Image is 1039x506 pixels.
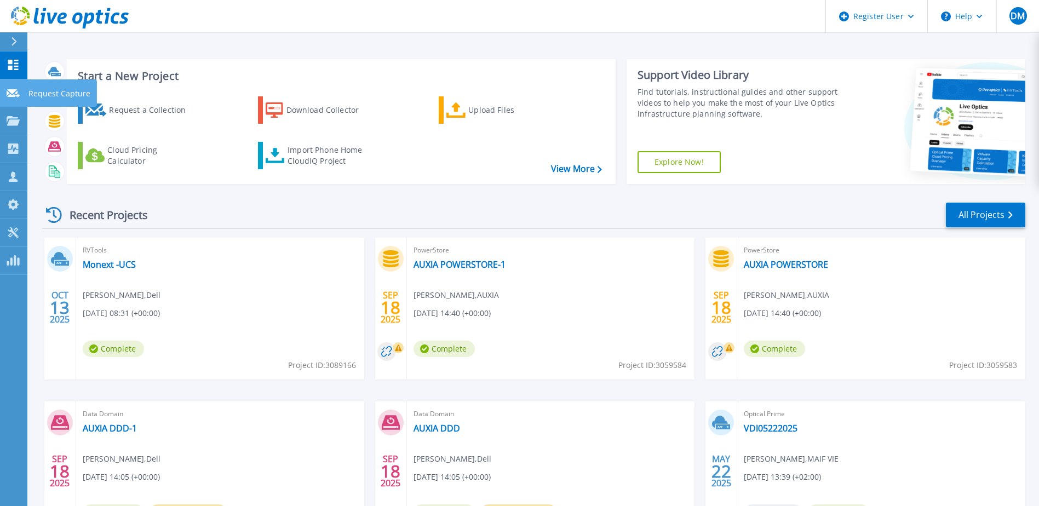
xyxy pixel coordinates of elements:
[83,259,136,270] a: Monext -UCS
[381,467,400,476] span: 18
[49,287,70,327] div: OCT 2025
[744,259,828,270] a: AUXIA POWERSTORE
[78,142,200,169] a: Cloud Pricing Calculator
[414,307,491,319] span: [DATE] 14:40 (+00:00)
[288,145,373,166] div: Import Phone Home CloudIQ Project
[414,423,460,434] a: AUXIA DDD
[711,451,732,491] div: MAY 2025
[28,79,90,108] p: Request Capture
[414,244,688,256] span: PowerStore
[414,408,688,420] span: Data Domain
[258,96,380,124] a: Download Collector
[83,471,160,483] span: [DATE] 14:05 (+00:00)
[414,289,499,301] span: [PERSON_NAME] , AUXIA
[286,99,374,121] div: Download Collector
[439,96,561,124] a: Upload Files
[381,303,400,312] span: 18
[638,151,721,173] a: Explore Now!
[414,259,506,270] a: AUXIA POWERSTORE-1
[83,341,144,357] span: Complete
[1011,12,1025,20] span: DM
[946,203,1025,227] a: All Projects
[711,303,731,312] span: 18
[618,359,686,371] span: Project ID: 3059584
[42,202,163,228] div: Recent Projects
[414,341,475,357] span: Complete
[414,471,491,483] span: [DATE] 14:05 (+00:00)
[83,307,160,319] span: [DATE] 08:31 (+00:00)
[638,68,841,82] div: Support Video Library
[744,307,821,319] span: [DATE] 14:40 (+00:00)
[468,99,556,121] div: Upload Files
[78,96,200,124] a: Request a Collection
[414,453,491,465] span: [PERSON_NAME] , Dell
[288,359,356,371] span: Project ID: 3089166
[711,287,732,327] div: SEP 2025
[744,244,1019,256] span: PowerStore
[83,289,160,301] span: [PERSON_NAME] , Dell
[744,408,1019,420] span: Optical Prime
[107,145,195,166] div: Cloud Pricing Calculator
[83,423,137,434] a: AUXIA DDD-1
[551,164,602,174] a: View More
[83,453,160,465] span: [PERSON_NAME] , Dell
[744,289,829,301] span: [PERSON_NAME] , AUXIA
[744,453,839,465] span: [PERSON_NAME] , MAIF VIE
[83,408,358,420] span: Data Domain
[711,467,731,476] span: 22
[744,471,821,483] span: [DATE] 13:39 (+02:00)
[49,451,70,491] div: SEP 2025
[744,423,797,434] a: VDI05222025
[744,341,805,357] span: Complete
[638,87,841,119] div: Find tutorials, instructional guides and other support videos to help you make the most of your L...
[949,359,1017,371] span: Project ID: 3059583
[380,287,401,327] div: SEP 2025
[78,70,601,82] h3: Start a New Project
[50,303,70,312] span: 13
[83,244,358,256] span: RVTools
[109,99,197,121] div: Request a Collection
[50,467,70,476] span: 18
[380,451,401,491] div: SEP 2025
